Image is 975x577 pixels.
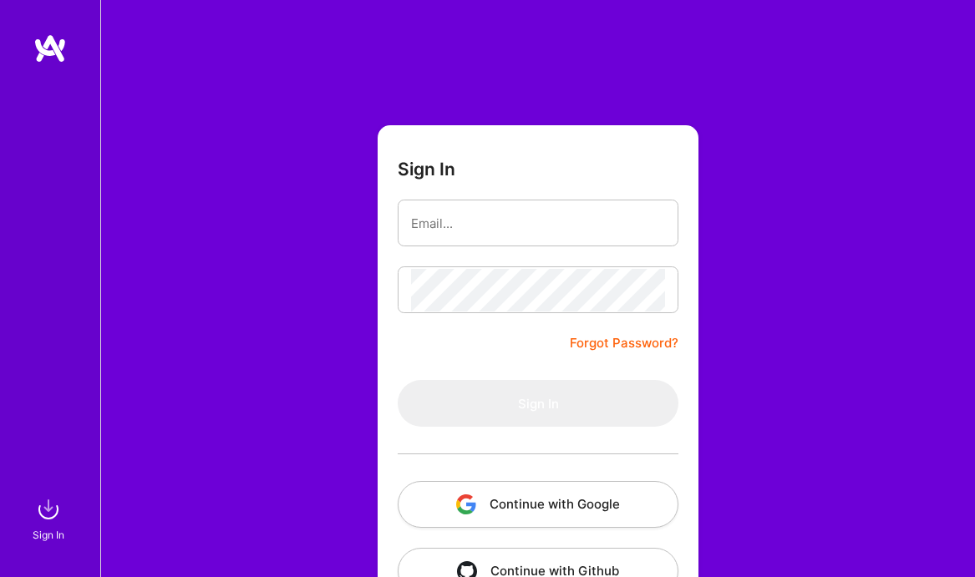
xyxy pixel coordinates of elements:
[35,493,65,544] a: sign inSign In
[398,380,678,427] button: Sign In
[411,202,665,245] input: Email...
[570,333,678,353] a: Forgot Password?
[398,481,678,528] button: Continue with Google
[33,526,64,544] div: Sign In
[398,159,455,180] h3: Sign In
[32,493,65,526] img: sign in
[33,33,67,63] img: logo
[456,494,476,514] img: icon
